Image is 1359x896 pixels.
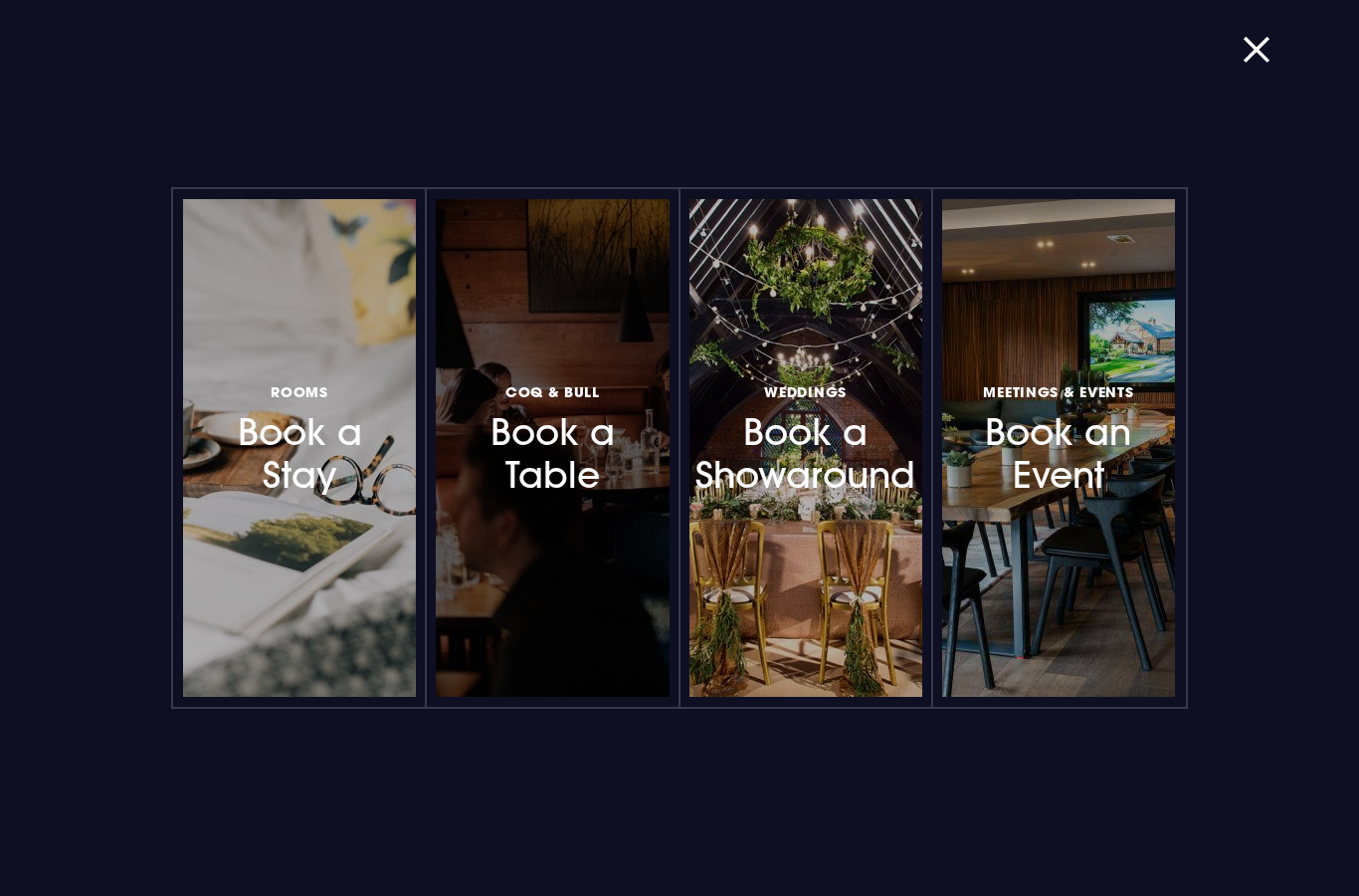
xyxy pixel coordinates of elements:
[980,378,1137,497] h3: Book an Event
[183,199,416,697] a: RoomsBook a Stay
[727,378,884,497] h3: Book a Showaround
[271,382,328,401] span: Rooms
[942,199,1175,697] a: Meetings & EventsBook an Event
[475,378,632,497] h3: Book a Table
[505,382,600,401] span: Coq & Bull
[764,382,847,401] span: Weddings
[436,199,669,697] a: Coq & BullBook a Table
[983,382,1133,401] span: Meetings & Events
[221,378,378,497] h3: Book a Stay
[689,199,922,697] a: WeddingsBook a Showaround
